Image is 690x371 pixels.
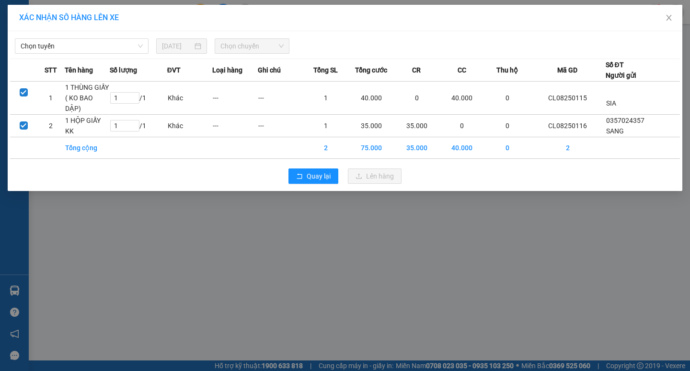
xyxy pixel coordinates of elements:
span: Chọn chuyến [220,39,284,53]
button: Close [655,5,682,32]
td: 1 [303,115,349,137]
td: 75.000 [349,137,394,159]
span: Loại hàng [212,65,242,75]
span: CC [458,65,466,75]
td: Khác [167,82,213,115]
td: CL08250116 [530,115,605,137]
input: 11/08/2025 [162,41,193,51]
span: Increase Value [128,93,139,98]
td: 40.000 [349,82,394,115]
span: CR [412,65,421,75]
td: 0 [439,115,485,137]
span: down [131,98,137,104]
td: / 1 [110,82,167,115]
span: up [131,93,137,99]
span: XÁC NHẬN SỐ HÀNG LÊN XE [19,13,119,22]
td: 2 [37,115,65,137]
td: --- [212,82,258,115]
span: Thu hộ [496,65,518,75]
td: 35.000 [394,115,439,137]
span: Tên hàng [65,65,93,75]
td: 40.000 [439,137,485,159]
td: 1 [37,82,65,115]
span: Decrease Value [128,126,139,131]
span: down [131,126,137,132]
span: up [131,121,137,127]
span: Tổng SL [313,65,338,75]
td: 1 THÙNG GIẤY ( KO BAO DẬP) [65,82,110,115]
td: 35.000 [394,137,439,159]
span: Ghi chú [258,65,281,75]
span: Tổng cước [355,65,387,75]
span: ĐVT [167,65,181,75]
span: Mã GD [557,65,577,75]
button: uploadLên hàng [348,168,402,184]
td: 0 [485,82,530,115]
span: Decrease Value [128,98,139,103]
td: 0 [485,137,530,159]
td: --- [258,82,303,115]
span: STT [45,65,57,75]
span: 0357024357 [606,117,644,124]
span: Số lượng [110,65,137,75]
td: 0 [394,82,439,115]
td: Tổng cộng [65,137,110,159]
td: Khác [167,115,213,137]
td: CL08250115 [530,82,605,115]
td: 35.000 [349,115,394,137]
td: --- [212,115,258,137]
td: --- [258,115,303,137]
td: 2 [303,137,349,159]
span: Chọn tuyến [21,39,143,53]
td: 1 [303,82,349,115]
td: / 1 [110,115,167,137]
div: Số ĐT Người gửi [606,60,636,81]
span: rollback [296,173,303,180]
td: 40.000 [439,82,485,115]
td: 0 [485,115,530,137]
span: SIA [606,99,616,107]
span: SANG [606,127,624,135]
td: 1 HỘP GIẤY KK [65,115,110,137]
span: close [665,14,673,22]
td: 2 [530,137,605,159]
button: rollbackQuay lại [288,168,338,184]
span: Quay lại [307,171,331,181]
span: Increase Value [128,120,139,126]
